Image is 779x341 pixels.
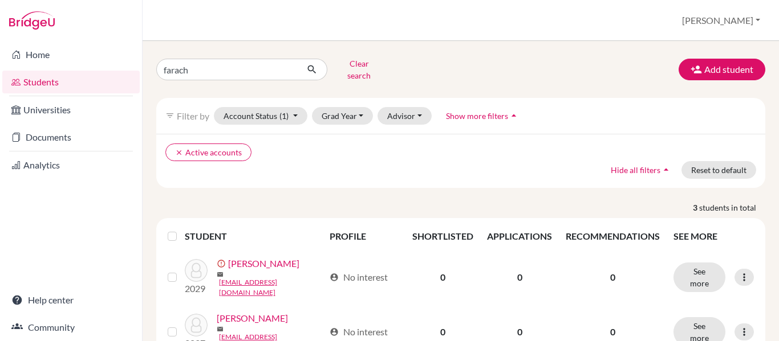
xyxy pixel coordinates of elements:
[480,223,559,250] th: APPLICATIONS
[405,250,480,305] td: 0
[699,202,765,213] span: students in total
[2,98,140,121] a: Universities
[156,59,298,80] input: Find student by name...
[559,223,667,250] th: RECOMMENDATIONS
[508,110,520,121] i: arrow_drop_up
[279,111,289,121] span: (1)
[611,165,660,175] span: Hide all filters
[2,71,140,93] a: Students
[480,250,559,305] td: 0
[217,311,288,325] a: [PERSON_NAME]
[330,270,388,284] div: No interest
[330,327,339,336] span: account_circle
[2,316,140,339] a: Community
[165,143,251,161] button: clearActive accounts
[446,111,508,121] span: Show more filters
[217,271,224,278] span: mail
[405,223,480,250] th: SHORTLISTED
[378,107,432,125] button: Advisor
[679,59,765,80] button: Add student
[330,273,339,282] span: account_circle
[175,149,183,157] i: clear
[185,259,208,282] img: Farach, Adrian
[566,325,660,339] p: 0
[214,107,307,125] button: Account Status(1)
[312,107,374,125] button: Grad Year
[177,110,209,121] span: Filter by
[2,126,140,149] a: Documents
[217,326,224,332] span: mail
[2,154,140,176] a: Analytics
[323,223,406,250] th: PROFILE
[327,55,391,84] button: Clear search
[185,223,323,250] th: STUDENT
[660,164,672,175] i: arrow_drop_up
[436,107,529,125] button: Show more filtersarrow_drop_up
[219,277,324,298] a: [EMAIL_ADDRESS][DOMAIN_NAME]
[330,325,388,339] div: No interest
[228,257,299,270] a: [PERSON_NAME]
[185,282,208,295] p: 2029
[566,270,660,284] p: 0
[2,43,140,66] a: Home
[217,259,228,268] span: error_outline
[185,314,208,336] img: Farach, Ricardo
[165,111,175,120] i: filter_list
[601,161,681,179] button: Hide all filtersarrow_drop_up
[673,262,725,292] button: See more
[2,289,140,311] a: Help center
[677,10,765,31] button: [PERSON_NAME]
[667,223,761,250] th: SEE MORE
[693,202,699,213] strong: 3
[681,161,756,179] button: Reset to default
[9,11,55,30] img: Bridge-U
